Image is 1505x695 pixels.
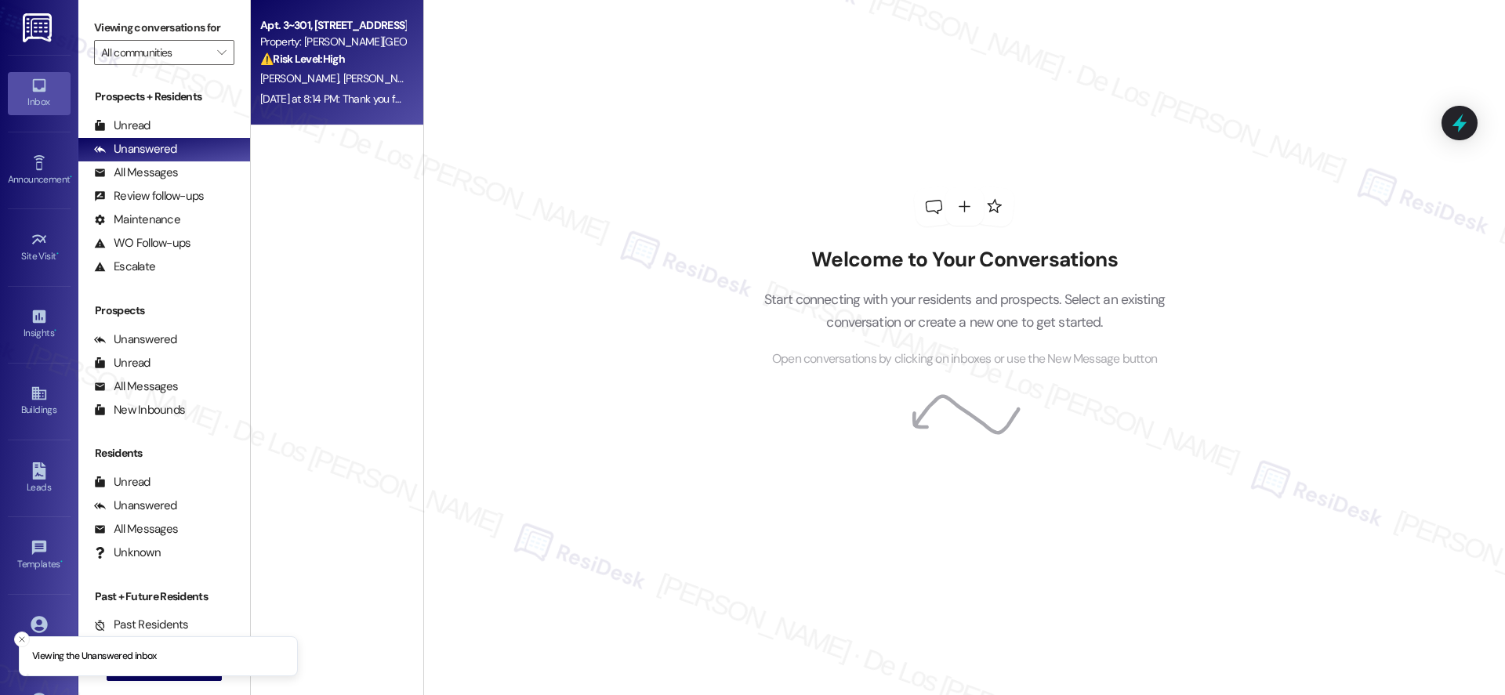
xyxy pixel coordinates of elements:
[78,302,250,319] div: Prospects
[32,650,157,664] p: Viewing the Unanswered inbox
[8,611,71,653] a: Account
[94,235,190,252] div: WO Follow-ups
[260,71,343,85] span: [PERSON_NAME]
[78,588,250,605] div: Past + Future Residents
[23,13,55,42] img: ResiDesk Logo
[56,248,59,259] span: •
[101,40,209,65] input: All communities
[260,34,405,50] div: Property: [PERSON_NAME][GEOGRAPHIC_DATA] Apartments
[260,92,1219,106] div: [DATE] at 8:14 PM: Thank you for your message. Our offices are currently closed, but we will cont...
[8,303,71,346] a: Insights •
[78,89,250,105] div: Prospects + Residents
[260,17,405,34] div: Apt. 3~301, [STREET_ADDRESS]
[217,46,226,59] i: 
[8,534,71,577] a: Templates •
[740,248,1188,273] h2: Welcome to Your Conversations
[94,498,177,514] div: Unanswered
[8,380,71,422] a: Buildings
[94,259,155,275] div: Escalate
[94,474,150,490] div: Unread
[94,402,185,418] div: New Inbounds
[94,378,178,395] div: All Messages
[8,72,71,114] a: Inbox
[70,172,72,183] span: •
[740,288,1188,333] p: Start connecting with your residents and prospects. Select an existing conversation or create a n...
[8,458,71,500] a: Leads
[8,226,71,269] a: Site Visit •
[94,617,189,633] div: Past Residents
[94,16,234,40] label: Viewing conversations for
[94,165,178,181] div: All Messages
[260,52,345,66] strong: ⚠️ Risk Level: High
[14,632,30,647] button: Close toast
[94,188,204,205] div: Review follow-ups
[94,212,180,228] div: Maintenance
[94,331,177,348] div: Unanswered
[94,521,178,538] div: All Messages
[54,325,56,336] span: •
[94,355,150,371] div: Unread
[60,556,63,567] span: •
[94,141,177,157] div: Unanswered
[78,445,250,462] div: Residents
[94,118,150,134] div: Unread
[94,545,161,561] div: Unknown
[343,71,421,85] span: [PERSON_NAME]
[772,349,1157,369] span: Open conversations by clicking on inboxes or use the New Message button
